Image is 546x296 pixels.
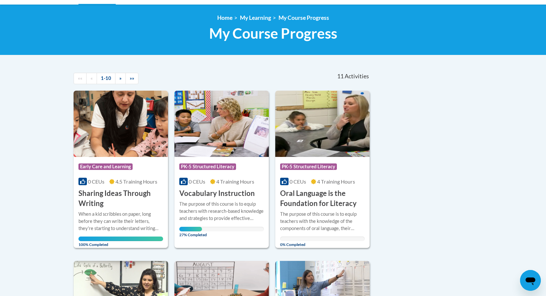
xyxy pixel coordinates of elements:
[209,25,337,42] span: My Course Progress
[78,163,133,170] span: Early Care and Learning
[179,227,202,237] span: 27% Completed
[179,163,236,170] span: PK-5 Structured Literacy
[280,211,365,232] div: The purpose of this course is to equip teachers with the knowledge of the components of oral lang...
[78,211,163,232] div: When a kid scribbles on paper, long before they can write their letters, they're starting to unde...
[130,75,134,81] span: »»
[337,73,344,80] span: 11
[179,200,264,222] div: The purpose of this course is to equip teachers with research-based knowledge and strategies to p...
[280,188,365,209] h3: Oral Language is the Foundation for Literacy
[115,178,157,185] span: 4.5 Training Hours
[78,237,163,247] span: 100% Completed
[290,178,306,185] span: 0 CEUs
[78,237,163,241] div: Your progress
[74,91,168,248] a: Course LogoEarly Care and Learning0 CEUs4.5 Training Hours Sharing Ideas Through WritingWhen a ki...
[88,178,104,185] span: 0 CEUs
[97,73,115,84] a: 1-10
[240,14,271,21] a: My Learning
[317,178,355,185] span: 4 Training Hours
[217,14,232,21] a: Home
[179,188,255,199] h3: Vocabulary Instruction
[78,75,82,81] span: ««
[216,178,254,185] span: 4 Training Hours
[74,73,87,84] a: Begining
[179,227,202,231] div: Your progress
[174,91,269,157] img: Course Logo
[119,75,122,81] span: »
[345,73,369,80] span: Activities
[189,178,205,185] span: 0 CEUs
[275,91,370,248] a: Course LogoPK-5 Structured Literacy0 CEUs4 Training Hours Oral Language is the Foundation for Lit...
[78,188,163,209] h3: Sharing Ideas Through Writing
[90,75,93,81] span: «
[280,163,337,170] span: PK-5 Structured Literacy
[86,73,97,84] a: Previous
[115,73,126,84] a: Next
[125,73,138,84] a: End
[279,14,329,21] a: My Course Progress
[520,270,541,291] iframe: Button to launch messaging window
[275,91,370,157] img: Course Logo
[174,91,269,248] a: Course LogoPK-5 Structured Literacy0 CEUs4 Training Hours Vocabulary InstructionThe purpose of th...
[74,91,168,157] img: Course Logo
